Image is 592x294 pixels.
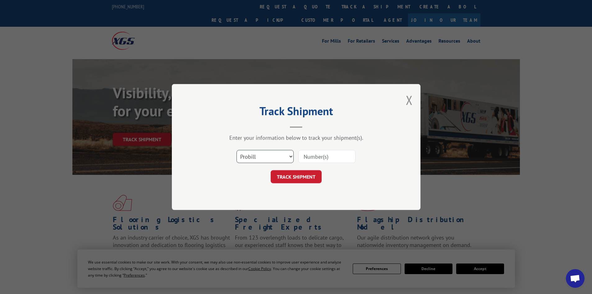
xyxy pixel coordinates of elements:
button: TRACK SHIPMENT [271,170,322,183]
div: Open chat [566,269,585,288]
button: Close modal [406,92,413,108]
input: Number(s) [298,150,356,163]
h2: Track Shipment [203,107,389,119]
div: Enter your information below to track your shipment(s). [203,134,389,141]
